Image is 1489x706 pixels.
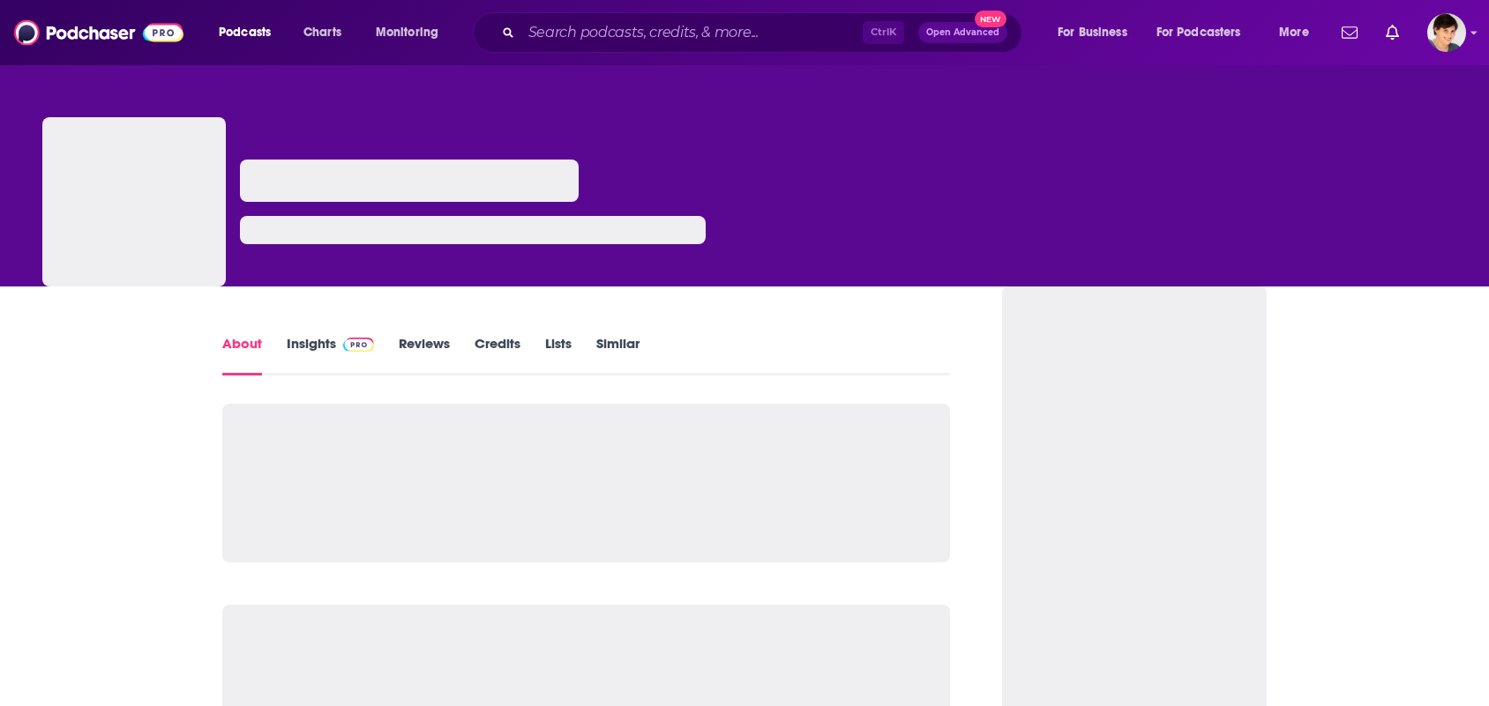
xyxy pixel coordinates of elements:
span: Open Advanced [926,28,999,37]
img: Podchaser - Follow, Share and Rate Podcasts [14,16,183,49]
img: User Profile [1427,13,1466,52]
button: Show profile menu [1427,13,1466,52]
span: Podcasts [219,20,271,45]
a: Lists [545,335,572,375]
span: Logged in as bethwouldknow [1427,13,1466,52]
a: Show notifications dropdown [1379,18,1406,48]
span: Monitoring [376,20,438,45]
span: New [975,11,1006,27]
button: open menu [1267,19,1331,47]
button: open menu [1045,19,1149,47]
span: More [1279,20,1309,45]
button: open menu [1145,19,1267,47]
button: open menu [206,19,294,47]
a: Credits [475,335,520,375]
button: Open AdvancedNew [918,22,1007,43]
div: Search podcasts, credits, & more... [490,12,1039,53]
input: Search podcasts, credits, & more... [521,19,863,47]
button: open menu [363,19,461,47]
span: For Podcasters [1156,20,1241,45]
a: Charts [292,19,352,47]
a: Similar [596,335,640,375]
a: InsightsPodchaser Pro [287,335,374,375]
a: Show notifications dropdown [1335,18,1365,48]
a: Reviews [399,335,450,375]
span: For Business [1058,20,1127,45]
span: Ctrl K [863,21,904,44]
a: About [222,335,262,375]
img: Podchaser Pro [343,338,374,352]
span: Charts [303,20,341,45]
